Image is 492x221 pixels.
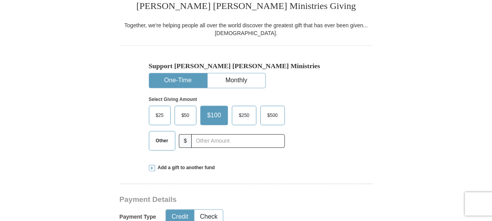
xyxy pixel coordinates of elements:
div: Together, we're helping people all over the world discover the greatest gift that has ever been g... [120,21,373,37]
span: $500 [263,110,282,121]
span: $ [179,134,192,148]
h5: Payment Type [120,214,156,220]
span: $50 [178,110,193,121]
strong: Select Giving Amount [149,97,197,102]
span: $25 [152,110,168,121]
span: $250 [235,110,253,121]
input: Other Amount [191,134,284,148]
h3: Payment Details [120,195,318,204]
h5: Support [PERSON_NAME] [PERSON_NAME] Ministries [149,62,344,70]
button: Monthly [208,73,265,88]
span: $100 [203,110,225,121]
span: Add a gift to another fund [155,164,215,171]
button: One-Time [149,73,207,88]
span: Other [152,135,172,147]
